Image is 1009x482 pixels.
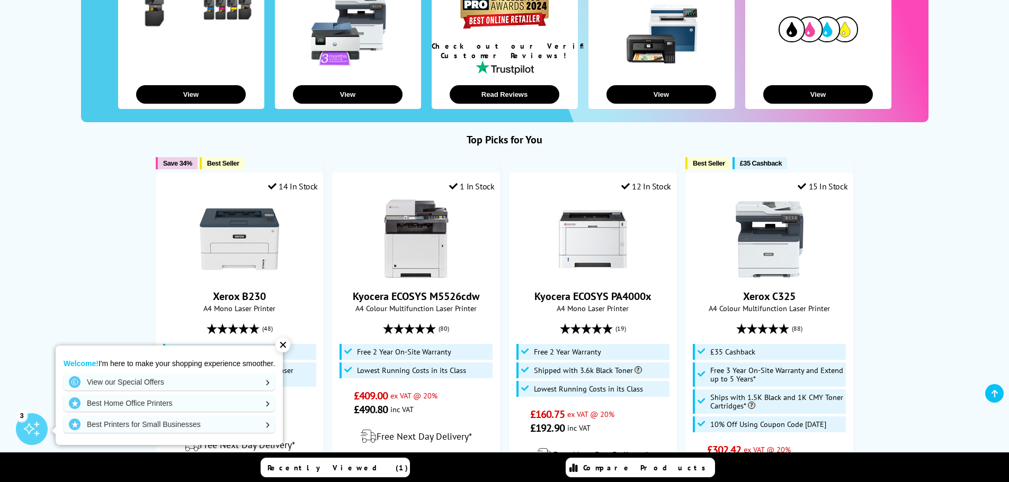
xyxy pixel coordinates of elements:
[200,199,279,279] img: Xerox B230
[207,159,239,167] span: Best Seller
[64,359,99,368] strong: Welcome!
[213,289,266,303] a: Xerox B230
[450,85,559,104] button: Read Reviews
[710,366,843,383] span: Free 3 Year On-Site Warranty and Extend up to 5 Years*
[744,444,791,454] span: ex VAT @ 20%
[200,157,245,169] button: Best Seller
[710,393,843,410] span: Ships with 1.5K Black and 1K CMY Toner Cartridges*
[162,303,318,313] span: A4 Mono Laser Printer
[763,85,873,104] button: View
[566,458,715,477] a: Compare Products
[354,389,388,403] span: £409.00
[353,289,479,303] a: Kyocera ECOSYS M5526cdw
[163,159,192,167] span: Save 34%
[710,348,755,356] span: £35 Cashback
[534,289,651,303] a: Kyocera ECOSYS PA4000x
[707,443,742,457] span: £302.42
[200,270,279,281] a: Xerox B230
[583,463,711,472] span: Compare Products
[64,395,275,412] a: Best Home Office Printers
[621,181,671,192] div: 12 In Stock
[534,366,642,375] span: Shipped with 3.6k Black Toner
[534,348,601,356] span: Free 2 Year Warranty
[553,199,632,279] img: Kyocera ECOSYS PA4000x
[567,409,614,419] span: ex VAT @ 20%
[606,85,716,104] button: View
[432,41,578,60] div: Check out our Verified Customer Reviews!
[730,270,809,281] a: Xerox C325
[156,157,198,169] button: Save 34%
[567,423,591,433] span: inc VAT
[798,181,847,192] div: 15 In Stock
[615,319,626,339] span: (19)
[530,421,565,435] span: £192.90
[64,359,275,368] p: I'm here to make your shopping experience smoother.
[268,181,318,192] div: 14 In Stock
[357,348,451,356] span: Free 2 Year On-Site Warranty
[390,404,414,414] span: inc VAT
[792,319,802,339] span: (88)
[390,390,437,401] span: ex VAT @ 20%
[743,289,796,303] a: Xerox C325
[64,416,275,433] a: Best Printers for Small Businesses
[64,374,275,390] a: View our Special Offers
[338,303,494,313] span: A4 Colour Multifunction Laser Printer
[261,458,410,477] a: Recently Viewed (1)
[515,440,671,470] div: modal_delivery
[733,157,787,169] button: £35 Cashback
[293,85,403,104] button: View
[710,420,826,429] span: 10% Off Using Coupon Code [DATE]
[740,159,782,167] span: £35 Cashback
[530,407,565,421] span: £160.75
[693,159,725,167] span: Best Seller
[275,338,290,352] div: ✕
[16,410,28,421] div: 3
[136,85,246,104] button: View
[449,181,495,192] div: 1 In Stock
[267,463,408,472] span: Recently Viewed (1)
[730,199,809,279] img: Xerox C325
[357,366,466,375] span: Lowest Running Costs in its Class
[439,319,449,339] span: (80)
[338,422,494,451] div: modal_delivery
[354,403,388,416] span: £490.80
[515,303,671,313] span: A4 Mono Laser Printer
[553,270,632,281] a: Kyocera ECOSYS PA4000x
[377,270,456,281] a: Kyocera ECOSYS M5526cdw
[377,199,456,279] img: Kyocera ECOSYS M5526cdw
[691,303,847,313] span: A4 Colour Multifunction Laser Printer
[534,385,643,393] span: Lowest Running Costs in its Class
[685,157,730,169] button: Best Seller
[262,319,273,339] span: (48)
